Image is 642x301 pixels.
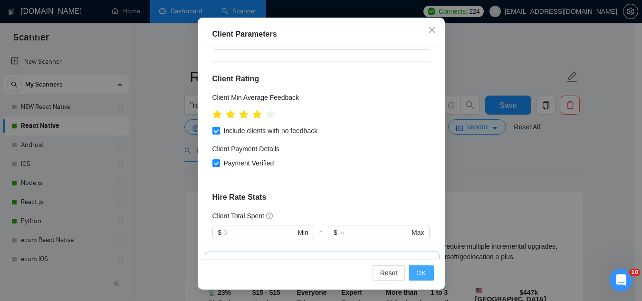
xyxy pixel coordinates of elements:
[297,227,308,238] span: Min
[266,212,274,220] span: question-circle
[212,73,430,85] h4: Client Rating
[409,265,433,281] button: OK
[212,29,430,40] div: Client Parameters
[416,268,426,278] span: OK
[419,18,445,43] button: Close
[239,110,249,119] span: star
[226,110,235,119] span: star
[212,110,222,119] span: star
[610,269,632,291] iframe: Intercom live chat
[252,110,262,119] span: star
[266,110,275,119] span: star
[412,227,424,238] span: Max
[220,126,322,136] span: Include clients with no feedback
[428,26,436,34] span: close
[339,227,410,238] input: ∞
[220,158,278,168] span: Payment Verified
[212,92,299,103] h5: Client Min Average Feedback
[212,211,264,221] h5: Client Total Spent
[629,269,640,276] span: 10
[218,227,222,238] span: $
[223,227,296,238] input: 0
[373,265,405,281] button: Reset
[380,268,398,278] span: Reset
[212,192,430,203] h4: Hire Rate Stats
[212,144,280,154] h4: Client Payment Details
[314,225,328,252] div: -
[334,227,337,238] span: $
